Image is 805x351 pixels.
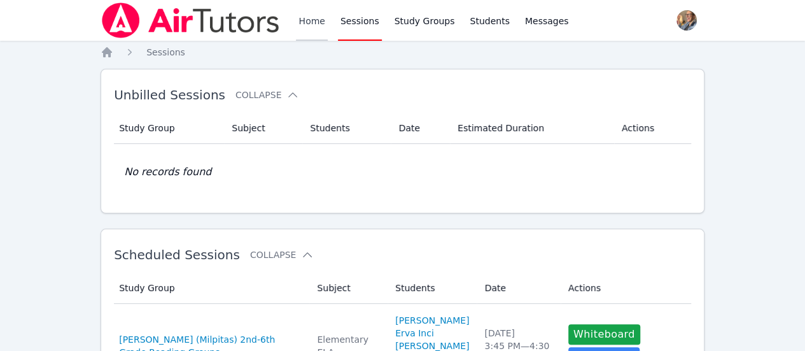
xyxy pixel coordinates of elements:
[146,46,185,59] a: Sessions
[235,89,299,101] button: Collapse
[395,314,469,327] a: [PERSON_NAME]
[525,15,569,27] span: Messages
[114,273,309,304] th: Study Group
[614,113,691,144] th: Actions
[250,248,314,261] button: Collapse
[114,113,224,144] th: Study Group
[561,273,691,304] th: Actions
[450,113,614,144] th: Estimated Duration
[388,273,477,304] th: Students
[302,113,391,144] th: Students
[477,273,560,304] th: Date
[309,273,388,304] th: Subject
[101,46,704,59] nav: Breadcrumb
[391,113,450,144] th: Date
[101,3,281,38] img: Air Tutors
[114,87,225,103] span: Unbilled Sessions
[568,324,640,345] button: Whiteboard
[224,113,302,144] th: Subject
[146,47,185,57] span: Sessions
[395,327,434,340] a: Erva Inci
[114,144,691,200] td: No records found
[114,247,240,262] span: Scheduled Sessions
